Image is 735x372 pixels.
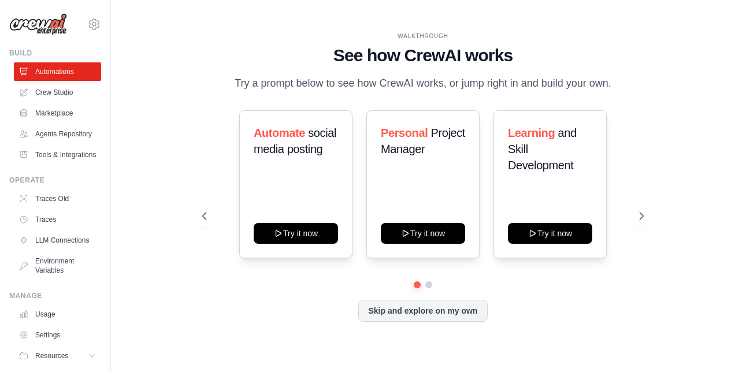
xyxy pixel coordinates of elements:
span: and Skill Development [508,127,577,172]
div: WALKTHROUGH [202,32,644,40]
button: Try it now [508,223,592,244]
div: Manage [9,291,101,300]
button: Resources [14,347,101,365]
h1: See how CrewAI works [202,45,644,66]
span: Automate [254,127,305,139]
div: Operate [9,176,101,185]
a: Traces [14,210,101,229]
a: Environment Variables [14,252,101,280]
a: Traces Old [14,189,101,208]
span: Personal [381,127,428,139]
a: Tools & Integrations [14,146,101,164]
img: Logo [9,13,67,35]
button: Try it now [381,223,465,244]
a: Agents Repository [14,125,101,143]
span: Learning [508,127,555,139]
button: Skip and explore on my own [358,300,487,322]
a: Settings [14,326,101,344]
button: Try it now [254,223,338,244]
a: Usage [14,305,101,323]
span: Resources [35,351,68,360]
a: LLM Connections [14,231,101,250]
span: Project Manager [381,127,465,155]
div: Build [9,49,101,58]
a: Marketplace [14,104,101,122]
span: social media posting [254,127,336,155]
p: Try a prompt below to see how CrewAI works, or jump right in and build your own. [229,75,617,92]
a: Automations [14,62,101,81]
a: Crew Studio [14,83,101,102]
